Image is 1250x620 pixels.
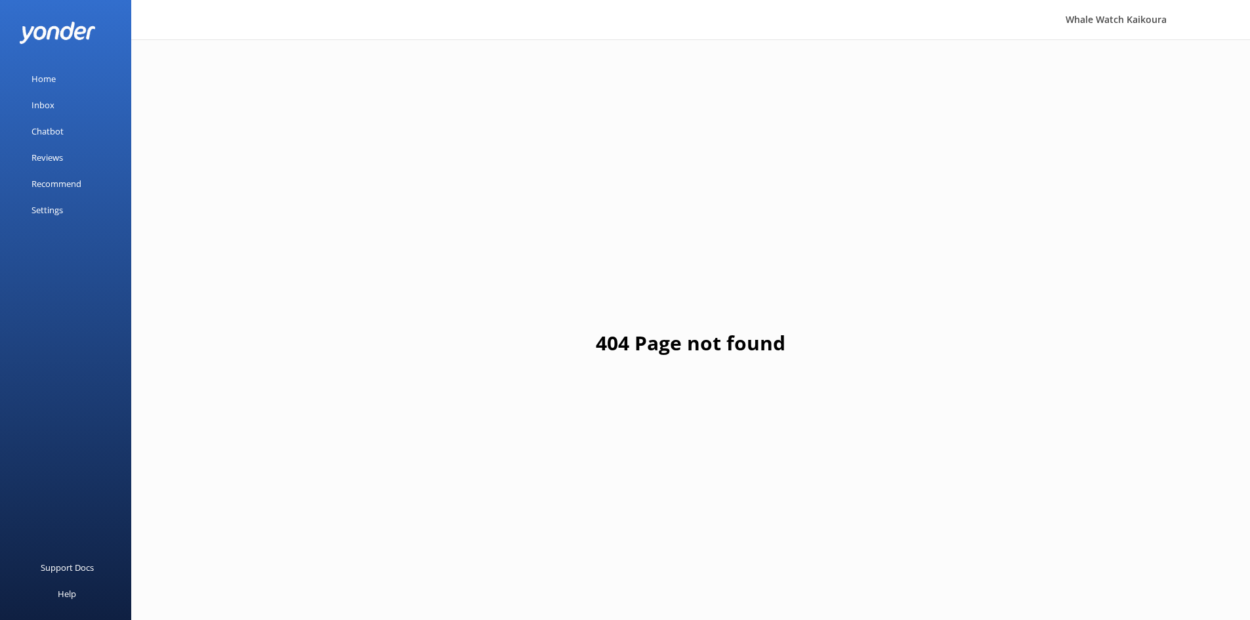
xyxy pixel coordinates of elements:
div: Inbox [31,92,54,118]
div: Help [58,581,76,607]
div: Reviews [31,144,63,171]
div: Recommend [31,171,81,197]
h1: 404 Page not found [596,327,785,359]
img: yonder-white-logo.png [20,22,95,43]
div: Chatbot [31,118,64,144]
div: Support Docs [41,554,94,581]
div: Home [31,66,56,92]
div: Settings [31,197,63,223]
